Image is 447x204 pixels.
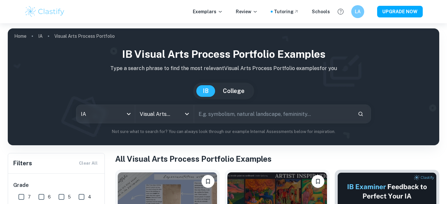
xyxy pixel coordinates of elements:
[76,105,135,123] div: IA
[14,32,27,41] a: Home
[335,6,346,17] button: Help and Feedback
[202,175,214,188] button: Bookmark
[274,8,299,15] a: Tutoring
[28,193,31,200] span: 7
[194,105,353,123] input: E.g. symbolism, natural landscape, femininity...
[8,28,439,145] img: profile cover
[24,5,65,18] img: Clastify logo
[115,153,439,165] h1: All Visual Arts Process Portfolio Examples
[193,8,223,15] p: Exemplars
[13,65,434,72] p: Type a search phrase to find the most relevant Visual Arts Process Portfolio examples for you
[88,193,91,200] span: 4
[68,193,71,200] span: 5
[216,85,251,97] button: College
[13,46,434,62] h1: IB Visual Arts Process Portfolio examples
[236,8,258,15] p: Review
[196,85,215,97] button: IB
[13,159,32,168] h6: Filters
[13,181,100,189] h6: Grade
[312,8,330,15] a: Schools
[377,6,423,17] button: UPGRADE NOW
[48,193,51,200] span: 6
[13,128,434,135] p: Not sure what to search for? You can always look through our example Internal Assessments below f...
[311,175,324,188] button: Bookmark
[354,8,362,15] h6: LA
[38,32,43,41] a: IA
[182,109,191,118] button: Open
[355,108,366,119] button: Search
[54,33,115,40] p: Visual Arts Process Portfolio
[351,5,364,18] button: LA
